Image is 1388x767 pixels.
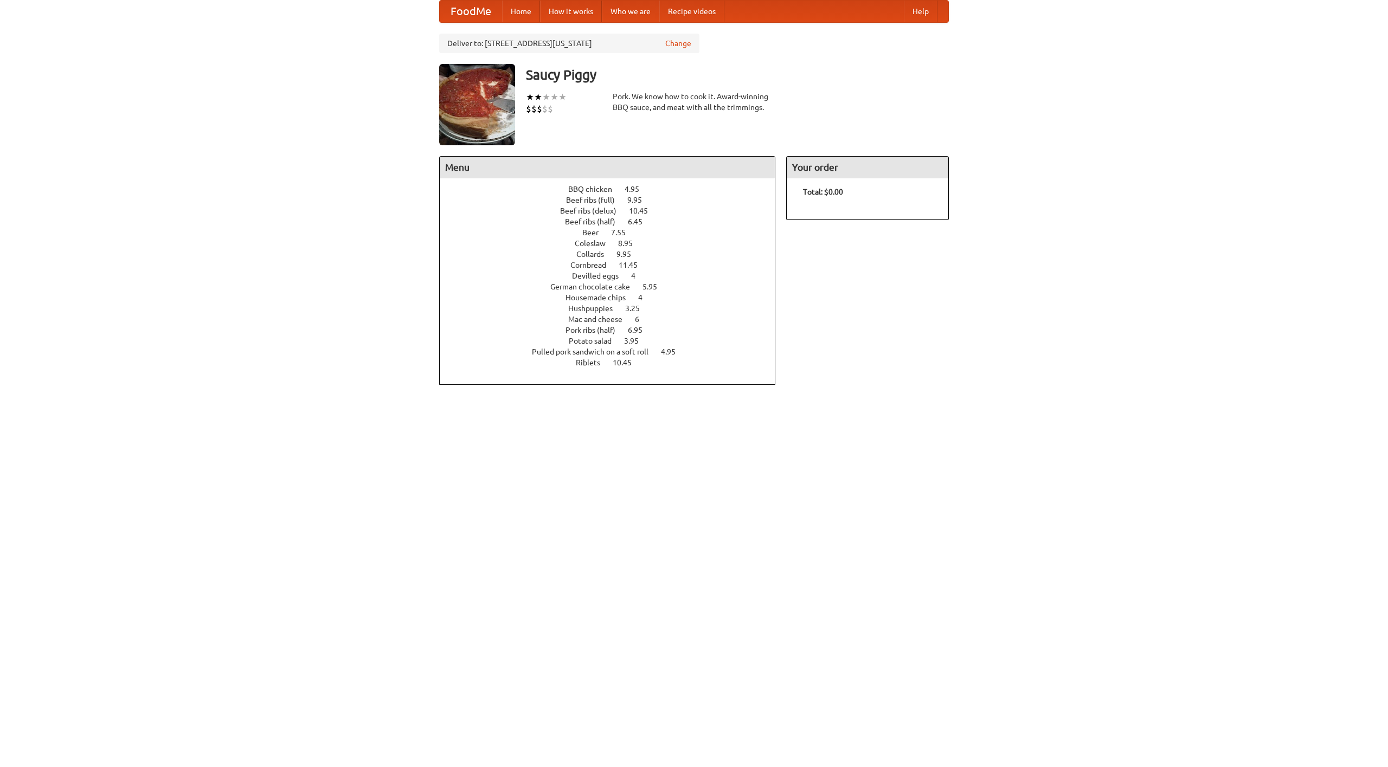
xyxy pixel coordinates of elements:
span: Devilled eggs [572,272,629,280]
a: Help [904,1,937,22]
img: angular.jpg [439,64,515,145]
span: 11.45 [619,261,648,269]
li: $ [548,103,553,115]
a: FoodMe [440,1,502,22]
a: How it works [540,1,602,22]
span: 10.45 [629,207,659,215]
a: Pulled pork sandwich on a soft roll 4.95 [532,347,696,356]
a: Hushpuppies 3.25 [568,304,660,313]
a: Beef ribs (full) 9.95 [566,196,662,204]
span: Mac and cheese [568,315,633,324]
li: $ [526,103,531,115]
li: $ [537,103,542,115]
span: 4.95 [661,347,686,356]
span: Hushpuppies [568,304,624,313]
span: 6 [635,315,650,324]
a: Devilled eggs 4 [572,272,656,280]
a: Beef ribs (half) 6.45 [565,217,663,226]
span: Coleslaw [575,239,616,248]
h4: Menu [440,157,775,178]
a: Mac and cheese 6 [568,315,659,324]
span: Beef ribs (half) [565,217,626,226]
span: Collards [576,250,615,259]
h3: Saucy Piggy [526,64,949,86]
a: Potato salad 3.95 [569,337,659,345]
a: Beef ribs (delux) 10.45 [560,207,668,215]
li: ★ [558,91,567,103]
span: 5.95 [642,282,668,291]
span: German chocolate cake [550,282,641,291]
li: ★ [534,91,542,103]
a: Housemade chips 4 [566,293,663,302]
a: Beer 7.55 [582,228,646,237]
a: Home [502,1,540,22]
a: Pork ribs (half) 6.95 [566,326,663,334]
span: 8.95 [618,239,644,248]
li: ★ [542,91,550,103]
span: Potato salad [569,337,622,345]
span: 10.45 [613,358,642,367]
span: 4.95 [625,185,650,194]
span: Cornbread [570,261,617,269]
a: Who we are [602,1,659,22]
a: Change [665,38,691,49]
li: ★ [526,91,534,103]
span: 4 [631,272,646,280]
div: Deliver to: [STREET_ADDRESS][US_STATE] [439,34,699,53]
h4: Your order [787,157,948,178]
span: 3.25 [625,304,651,313]
li: $ [542,103,548,115]
a: Recipe videos [659,1,724,22]
a: BBQ chicken 4.95 [568,185,659,194]
span: Riblets [576,358,611,367]
span: Pork ribs (half) [566,326,626,334]
span: 6.45 [628,217,653,226]
span: Beef ribs (full) [566,196,626,204]
span: 6.95 [628,326,653,334]
span: Pulled pork sandwich on a soft roll [532,347,659,356]
li: ★ [550,91,558,103]
a: Cornbread 11.45 [570,261,658,269]
li: $ [531,103,537,115]
span: 3.95 [624,337,650,345]
span: 7.55 [611,228,637,237]
div: Pork. We know how to cook it. Award-winning BBQ sauce, and meat with all the trimmings. [613,91,775,113]
span: Housemade chips [566,293,637,302]
span: BBQ chicken [568,185,623,194]
span: Beef ribs (delux) [560,207,627,215]
span: Beer [582,228,609,237]
a: Coleslaw 8.95 [575,239,653,248]
span: 9.95 [627,196,653,204]
b: Total: $0.00 [803,188,843,196]
a: Collards 9.95 [576,250,651,259]
span: 4 [638,293,653,302]
span: 9.95 [616,250,642,259]
a: German chocolate cake 5.95 [550,282,677,291]
a: Riblets 10.45 [576,358,652,367]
